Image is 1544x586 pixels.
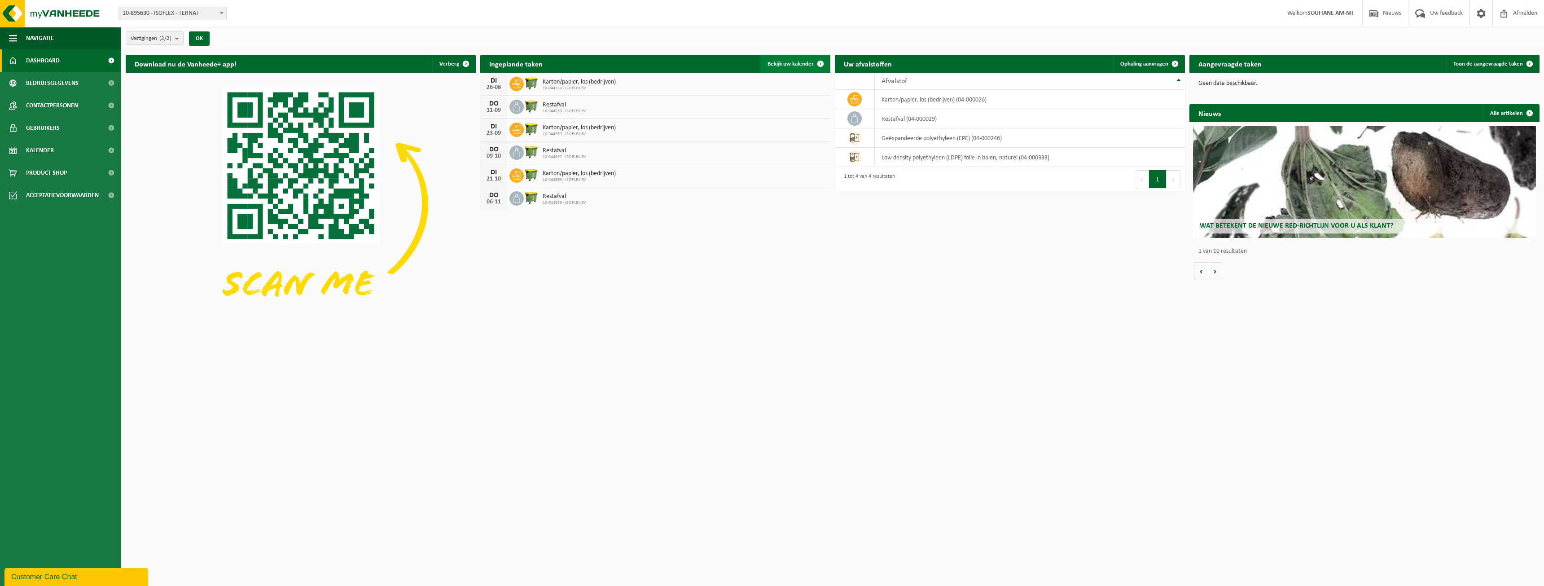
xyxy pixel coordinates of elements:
[1194,262,1208,280] button: Vorige
[485,153,503,159] div: 09-10
[1193,126,1536,238] a: Wat betekent de nieuwe RED-richtlijn voor u als klant?
[485,130,503,137] div: 23-09
[543,86,616,91] span: 10-944559 - ISOFLEX BV
[26,27,54,49] span: Navigatie
[543,154,586,160] span: 10-944559 - ISOFLEX BV
[543,177,616,183] span: 10-944559 - ISOFLEX BV
[1208,262,1222,280] button: Volgende
[26,117,60,139] span: Gebruikers
[524,121,539,137] img: WB-1100-HPE-GN-50
[1167,170,1180,188] button: Next
[439,61,459,67] span: Verberg
[1446,55,1539,73] a: Toon de aangevraagde taken
[485,100,503,107] div: DO
[1198,248,1535,255] p: 1 van 10 resultaten
[1189,55,1271,72] h2: Aangevraagde taken
[485,169,503,176] div: DI
[543,101,586,109] span: Restafval
[875,109,1185,128] td: restafval (04-000029)
[524,167,539,182] img: WB-1100-HPE-GN-50
[543,124,616,132] span: Karton/papier, los (bedrijven)
[839,169,895,189] div: 1 tot 4 van 4 resultaten
[882,78,907,85] span: Afvalstof
[119,7,226,20] span: 10-895630 - ISOFLEX - TERNAT
[1189,104,1230,122] h2: Nieuws
[1200,222,1393,229] span: Wat betekent de nieuwe RED-richtlijn voor u als klant?
[835,55,901,72] h2: Uw afvalstoffen
[118,7,227,20] span: 10-895630 - ISOFLEX - TERNAT
[524,75,539,91] img: WB-1100-HPE-GN-50
[1135,170,1149,188] button: Previous
[159,35,171,41] count: (2/2)
[26,49,60,72] span: Dashboard
[485,77,503,84] div: DI
[126,73,476,335] img: Download de VHEPlus App
[1453,61,1523,67] span: Toon de aangevraagde taken
[524,144,539,159] img: WB-1100-HPE-GN-50
[126,55,246,72] h2: Download nu de Vanheede+ app!
[485,146,503,153] div: DO
[432,55,475,73] button: Verberg
[485,199,503,205] div: 06-11
[875,148,1185,167] td: low density polyethyleen (LDPE) folie in balen, naturel (04-000333)
[189,31,210,46] button: OK
[543,147,586,154] span: Restafval
[524,190,539,205] img: WB-1100-HPE-GN-50
[4,566,150,586] iframe: chat widget
[485,176,503,182] div: 21-10
[1483,104,1539,122] a: Alle artikelen
[524,98,539,114] img: WB-1100-HPE-GN-50
[543,200,586,206] span: 10-944559 - ISOFLEX BV
[485,84,503,91] div: 26-08
[760,55,829,73] a: Bekijk uw kalender
[26,72,79,94] span: Bedrijfsgegevens
[480,55,552,72] h2: Ingeplande taken
[543,109,586,114] span: 10-944559 - ISOFLEX BV
[26,94,78,117] span: Contactpersonen
[543,170,616,177] span: Karton/papier, los (bedrijven)
[1113,55,1184,73] a: Ophaling aanvragen
[543,193,586,200] span: Restafval
[26,139,54,162] span: Kalender
[1307,10,1353,17] strong: SOUFIANE AM-MI
[543,132,616,137] span: 10-944559 - ISOFLEX BV
[26,184,99,207] span: Acceptatievoorwaarden
[543,79,616,86] span: Karton/papier, los (bedrijven)
[1198,80,1531,87] p: Geen data beschikbaar.
[26,162,67,184] span: Product Shop
[875,90,1185,109] td: karton/papier, los (bedrijven) (04-000026)
[768,61,814,67] span: Bekijk uw kalender
[131,32,171,45] span: Vestigingen
[485,192,503,199] div: DO
[485,123,503,130] div: DI
[1149,170,1167,188] button: 1
[1120,61,1168,67] span: Ophaling aanvragen
[126,31,184,45] button: Vestigingen(2/2)
[875,128,1185,148] td: geëxpandeerde polyethyleen (EPE) (04-000246)
[485,107,503,114] div: 11-09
